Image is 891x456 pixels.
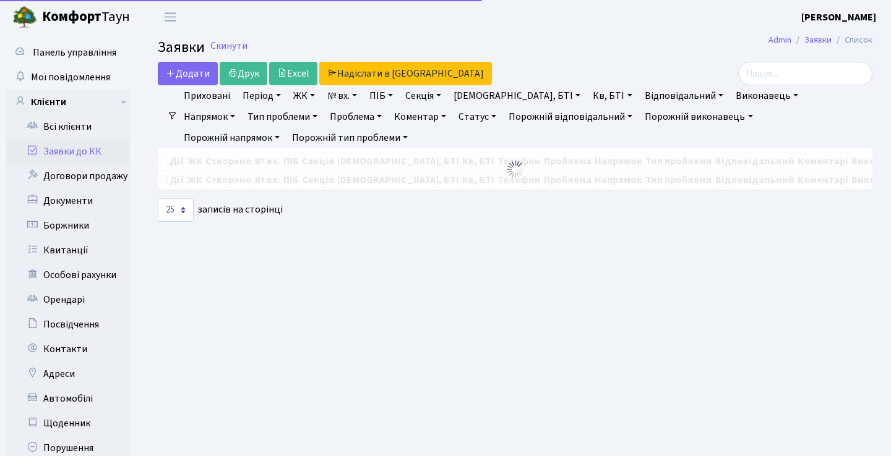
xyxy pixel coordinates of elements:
[6,65,130,90] a: Мої повідомлення
[6,238,130,263] a: Квитанції
[179,106,240,127] a: Напрямок
[6,213,130,238] a: Боржники
[158,36,205,58] span: Заявки
[158,62,218,85] a: Додати
[319,62,492,85] a: Надіслати в [GEOGRAPHIC_DATA]
[31,70,110,84] span: Мої повідомлення
[220,62,267,85] a: Друк
[801,11,876,24] b: [PERSON_NAME]
[640,106,757,127] a: Порожній виконавець
[449,85,585,106] a: [DEMOGRAPHIC_DATA], БТІ
[166,67,210,80] span: Додати
[6,361,130,386] a: Адреси
[6,139,130,164] a: Заявки до КК
[454,106,501,127] a: Статус
[6,337,130,361] a: Контакти
[750,27,891,53] nav: breadcrumb
[179,85,235,106] a: Приховані
[6,287,130,312] a: Орендарі
[288,85,320,106] a: ЖК
[42,7,101,27] b: Комфорт
[322,85,362,106] a: № вх.
[238,85,286,106] a: Період
[6,263,130,287] a: Особові рахунки
[6,312,130,337] a: Посвідчення
[6,164,130,188] a: Договори продажу
[179,127,285,148] a: Порожній напрямок
[6,40,130,65] a: Панель управління
[768,33,791,46] a: Admin
[12,5,37,30] img: logo.png
[504,106,637,127] a: Порожній відповідальний
[33,46,116,59] span: Панель управління
[325,106,387,127] a: Проблема
[832,33,872,47] li: Список
[6,411,130,436] a: Щоденник
[801,10,876,25] a: [PERSON_NAME]
[158,198,194,222] select: записів на сторінці
[6,188,130,213] a: Документи
[243,106,322,127] a: Тип проблеми
[155,7,186,27] button: Переключити навігацію
[400,85,446,106] a: Секція
[506,159,525,179] img: Обробка...
[42,7,130,28] span: Таун
[287,127,413,148] a: Порожній тип проблеми
[269,62,317,85] a: Excel
[738,62,872,85] input: Пошук...
[6,114,130,139] a: Всі клієнти
[364,85,398,106] a: ПІБ
[804,33,832,46] a: Заявки
[731,85,803,106] a: Виконавець
[640,85,728,106] a: Відповідальний
[158,198,283,222] label: записів на сторінці
[6,90,130,114] a: Клієнти
[6,386,130,411] a: Автомобілі
[210,40,247,52] a: Скинути
[389,106,451,127] a: Коментар
[588,85,637,106] a: Кв, БТІ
